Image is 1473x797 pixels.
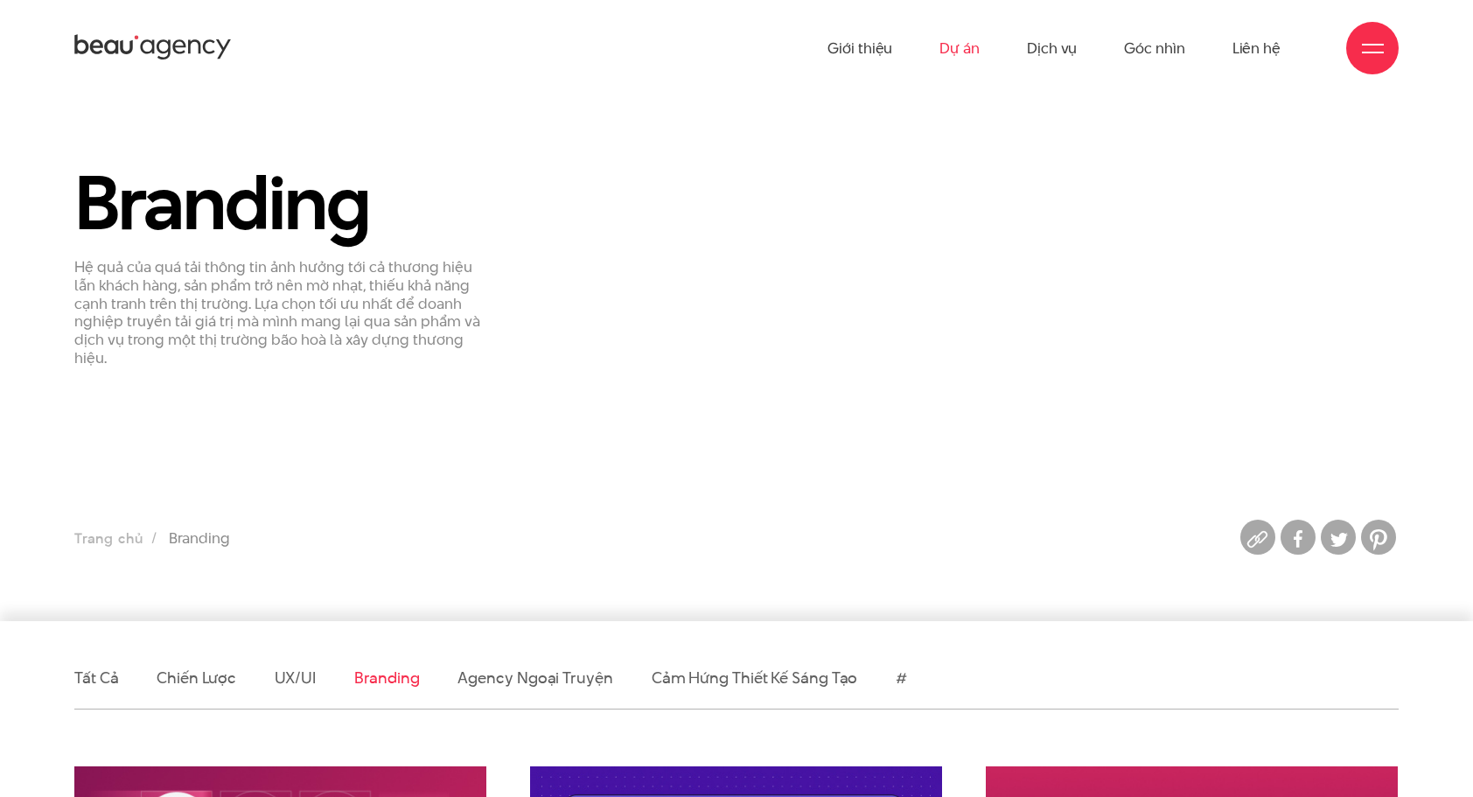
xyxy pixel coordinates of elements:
a: UX/UI [275,667,317,689]
a: Agency ngoại truyện [457,667,612,689]
a: Branding [354,667,419,689]
a: # [896,667,907,689]
a: Tất cả [74,667,118,689]
a: Trang chủ [74,528,143,549]
a: Cảm hứng thiết kế sáng tạo [652,667,858,689]
h1: Branding [74,162,486,242]
p: Hệ quả của quá tải thông tin ảnh hưởng tới cả thương hiệu lẫn khách hàng, sản phẩm trở nên mờ nhạ... [74,258,486,367]
a: Chiến lược [157,667,235,689]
